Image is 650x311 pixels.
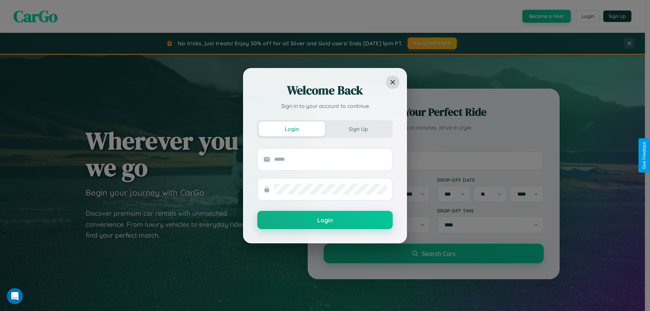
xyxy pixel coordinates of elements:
[257,102,393,110] p: Sign in to your account to continue
[325,121,391,136] button: Sign Up
[259,121,325,136] button: Login
[257,211,393,229] button: Login
[642,142,647,169] div: Give Feedback
[257,82,393,98] h2: Welcome Back
[7,288,23,304] iframe: Intercom live chat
